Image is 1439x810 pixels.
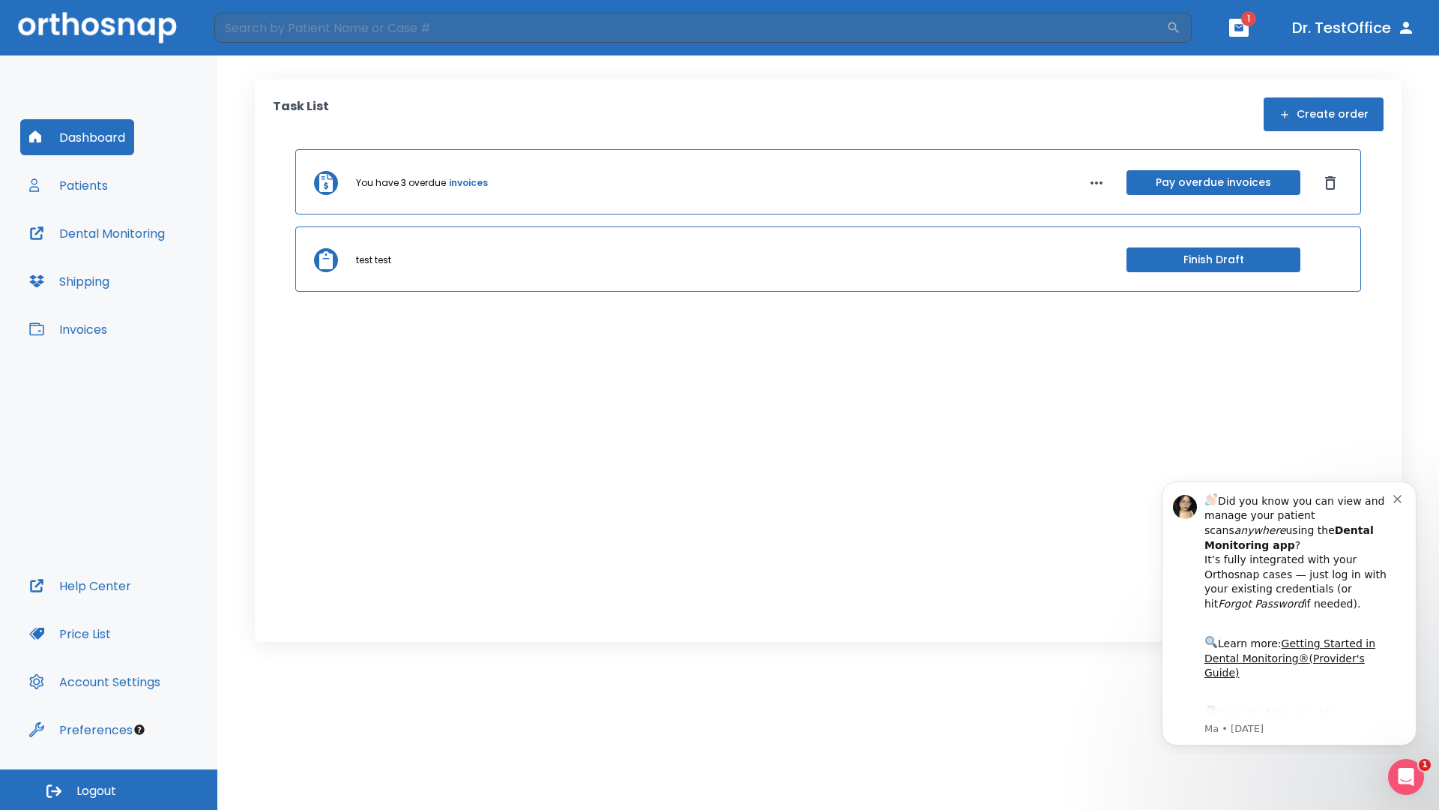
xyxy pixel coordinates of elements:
[1318,171,1342,195] button: Dismiss
[356,253,391,267] p: test test
[1419,759,1431,771] span: 1
[1126,170,1300,195] button: Pay overdue invoices
[1286,14,1421,41] button: Dr. TestOffice
[449,176,488,190] a: invoices
[20,712,142,748] button: Preferences
[20,263,118,299] button: Shipping
[20,664,169,700] button: Account Settings
[254,23,266,35] button: Dismiss notification
[65,235,254,312] div: Download the app: | ​ Let us know if you need help getting started!
[273,97,329,131] p: Task List
[1126,247,1300,272] button: Finish Draft
[65,254,254,268] p: Message from Ma, sent 7w ago
[1388,759,1424,795] iframe: Intercom live chat
[20,616,120,652] button: Price List
[76,783,116,799] span: Logout
[20,215,174,251] button: Dental Monitoring
[133,723,146,736] div: Tooltip anchor
[18,12,177,43] img: Orthosnap
[1241,11,1256,26] span: 1
[1139,468,1439,754] iframe: Intercom notifications message
[20,568,140,604] button: Help Center
[1264,97,1384,131] button: Create order
[20,167,117,203] button: Patients
[20,311,116,347] button: Invoices
[20,119,134,155] button: Dashboard
[356,176,446,190] p: You have 3 overdue
[214,13,1166,43] input: Search by Patient Name or Case #
[65,239,199,266] a: App Store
